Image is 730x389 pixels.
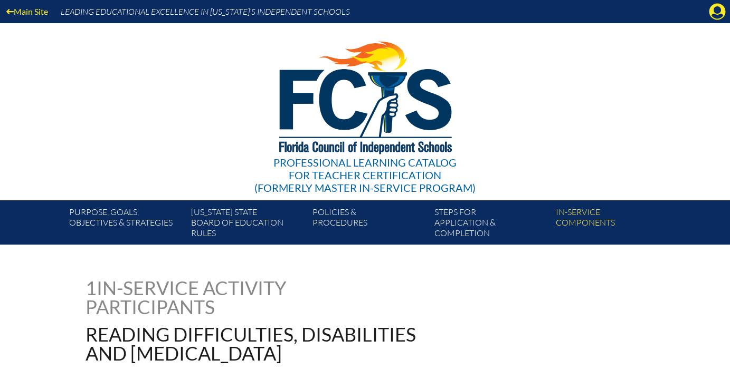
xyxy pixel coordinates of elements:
[256,23,474,167] img: FCISlogo221.eps
[86,276,97,299] span: 1
[86,278,298,316] h1: In-service Activity Participants
[552,205,673,245] a: In-servicecomponents
[254,156,476,194] div: Professional Learning Catalog (formerly Master In-service Program)
[709,3,726,20] svg: Manage account
[187,205,308,245] a: [US_STATE] StateBoard of Education rules
[289,169,441,181] span: for Teacher Certification
[250,21,480,196] a: Professional Learning Catalog for Teacher Certification(formerly Master In-service Program)
[430,205,552,245] a: Steps forapplication & completion
[308,205,430,245] a: Policies &Procedures
[65,205,186,245] a: Purpose, goals,objectives & strategies
[86,325,432,363] h1: Reading Difficulties, Disabilities and [MEDICAL_DATA]
[2,4,52,18] a: Main Site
